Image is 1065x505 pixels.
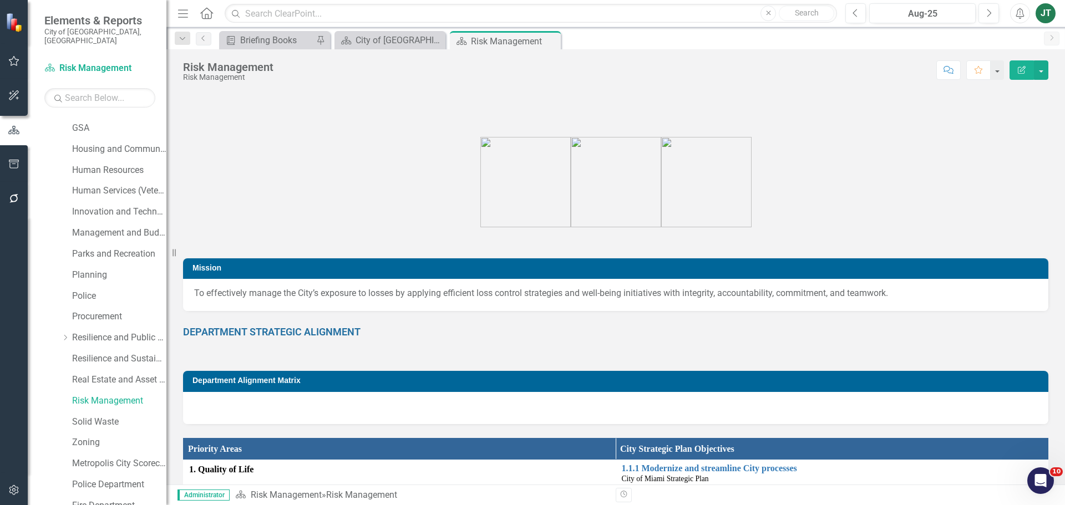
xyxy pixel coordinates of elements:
span: Elements & Reports [44,14,155,27]
button: Search [779,6,834,21]
a: Housing and Community Development [72,143,166,156]
input: Search Below... [44,88,155,108]
input: Search ClearPoint... [225,4,837,23]
a: Risk Management [251,489,322,500]
a: Risk Management [72,395,166,407]
a: City of [GEOGRAPHIC_DATA] [337,33,443,47]
span: Search [795,8,819,17]
a: Parks and Recreation [72,248,166,261]
a: Zoning [72,436,166,449]
div: » [235,489,607,502]
div: Risk Management [471,34,558,48]
a: Police Department [72,478,166,491]
div: Briefing Books [240,33,313,47]
div: Risk Management [326,489,397,500]
strong: DEPARTMENT STRATEGIC ALIGNMENT [183,326,361,338]
button: Aug-25 [869,3,976,23]
a: Resilience and Public Works [72,331,166,344]
img: city_priorities_res_icon%20grey.png [571,137,661,227]
a: Human Resources [72,164,166,177]
small: City of [GEOGRAPHIC_DATA], [GEOGRAPHIC_DATA] [44,27,155,45]
div: Aug-25 [873,7,972,21]
button: JT [1036,3,1056,23]
a: Procurement [72,310,166,323]
div: City of [GEOGRAPHIC_DATA] [356,33,443,47]
a: Briefing Books [222,33,313,47]
a: Real Estate and Asset Management [72,374,166,386]
iframe: Intercom live chat [1027,467,1054,494]
div: To effectively manage the City’s exposure to losses by applying efficient loss control strategies... [194,287,1037,300]
a: Resilience and Sustainability [72,353,166,365]
a: GSA [72,122,166,135]
span: City of Miami Strategic Plan [622,475,709,483]
a: 1.1.1 Modernize and streamline City processes [622,463,1043,473]
h3: Department Alignment Matrix [192,376,1043,385]
div: Risk Management [183,73,273,81]
a: Planning [72,269,166,282]
a: Innovation and Technology [72,206,166,218]
span: Administrator [177,489,230,501]
a: Risk Management [44,62,155,75]
a: Metropolis City Scorecard [72,457,166,470]
a: Solid Waste [72,416,166,429]
span: 10 [1050,467,1063,476]
div: Risk Management [183,61,273,73]
a: Police [72,290,166,303]
img: city_priorities_qol_icon.png [480,137,571,227]
h3: Mission [192,264,1043,272]
a: Human Services (Veterans and Homeless) [72,185,166,197]
span: 1. Quality of Life [189,463,610,476]
img: city_priorities_p2p_icon%20grey.png [661,137,752,227]
img: ClearPoint Strategy [6,12,25,32]
a: Management and Budget [72,227,166,239]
